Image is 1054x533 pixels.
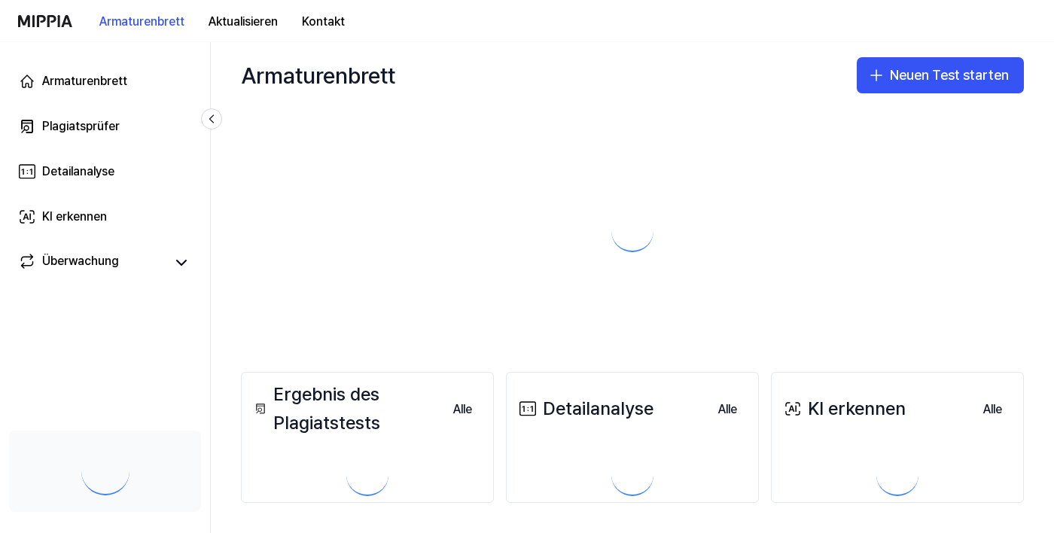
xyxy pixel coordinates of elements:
[441,393,484,425] a: Alle
[706,394,749,425] button: Alle
[87,7,196,37] button: Armaturenbrett
[971,394,1014,425] button: Alle
[42,119,120,133] font: Plagiatsprüfer
[42,74,127,88] font: Armaturenbrett
[543,397,653,419] font: Detailanalyse
[273,383,380,434] font: Ergebnis des Plagiatstests
[9,63,201,99] a: Armaturenbrett
[971,393,1014,425] a: Alle
[18,15,72,27] img: Logo
[857,57,1024,93] button: Neuen Test starten
[241,62,395,89] font: Armaturenbrett
[302,14,345,29] font: Kontakt
[441,394,484,425] button: Alle
[196,7,290,37] button: Aktualisieren
[209,14,278,29] font: Aktualisieren
[42,164,114,178] font: Detailanalyse
[890,67,1009,83] font: Neuen Test starten
[706,393,749,425] a: Alle
[42,209,107,224] font: KI erkennen
[290,7,357,37] button: Kontakt
[808,397,906,419] font: KI erkennen
[9,108,201,145] a: Plagiatsprüfer
[99,14,184,29] font: Armaturenbrett
[9,199,201,235] a: KI erkennen
[983,402,1002,416] font: Alle
[9,154,201,190] a: Detailanalyse
[196,1,290,42] a: Aktualisieren
[718,402,737,416] font: Alle
[42,254,119,268] font: Überwachung
[18,252,165,273] a: Überwachung
[453,402,472,416] font: Alle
